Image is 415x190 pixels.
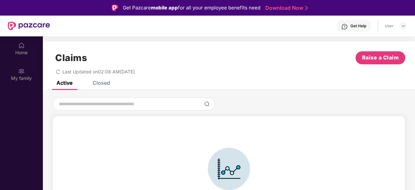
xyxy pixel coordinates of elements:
[55,52,87,63] h1: Claims
[356,51,405,64] button: Raise a Claim
[151,5,178,11] strong: mobile app
[8,22,50,30] img: New Pazcare Logo
[112,5,118,11] img: Logo
[93,80,110,86] div: Closed
[385,23,394,29] div: User
[362,54,399,62] span: Raise a Claim
[123,4,260,12] div: Get Pazcare for all your employee benefits need
[204,101,209,107] img: svg+xml;base64,PHN2ZyBpZD0iU2VhcmNoLTMyeDMyIiB4bWxucz0iaHR0cDovL3d3dy53My5vcmcvMjAwMC9zdmciIHdpZH...
[350,23,366,29] div: Get Help
[305,5,308,11] img: Stroke
[62,69,135,74] span: Last Updated on 02:08 AM[DATE]
[18,68,25,74] img: svg+xml;base64,PHN2ZyB3aWR0aD0iMjAiIGhlaWdodD0iMjAiIHZpZXdCb3g9IjAgMCAyMCAyMCIgZmlsbD0ibm9uZSIgeG...
[56,69,60,74] span: redo
[401,23,406,29] img: svg+xml;base64,PHN2ZyBpZD0iRHJvcGRvd24tMzJ4MzIiIHhtbG5zPSJodHRwOi8vd3d3LnczLm9yZy8yMDAwL3N2ZyIgd2...
[341,23,348,30] img: svg+xml;base64,PHN2ZyBpZD0iSGVscC0zMngzMiIgeG1sbnM9Imh0dHA6Ly93d3cudzMub3JnLzIwMDAvc3ZnIiB3aWR0aD...
[18,42,25,49] img: svg+xml;base64,PHN2ZyBpZD0iSG9tZSIgeG1sbnM9Imh0dHA6Ly93d3cudzMub3JnLzIwMDAvc3ZnIiB3aWR0aD0iMjAiIG...
[57,80,72,86] div: Active
[265,5,306,11] a: Download Now
[208,148,250,190] img: svg+xml;base64,PHN2ZyBpZD0iSWNvbl9DbGFpbSIgZGF0YS1uYW1lPSJJY29uIENsYWltIiB4bWxucz0iaHR0cDovL3d3dy...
